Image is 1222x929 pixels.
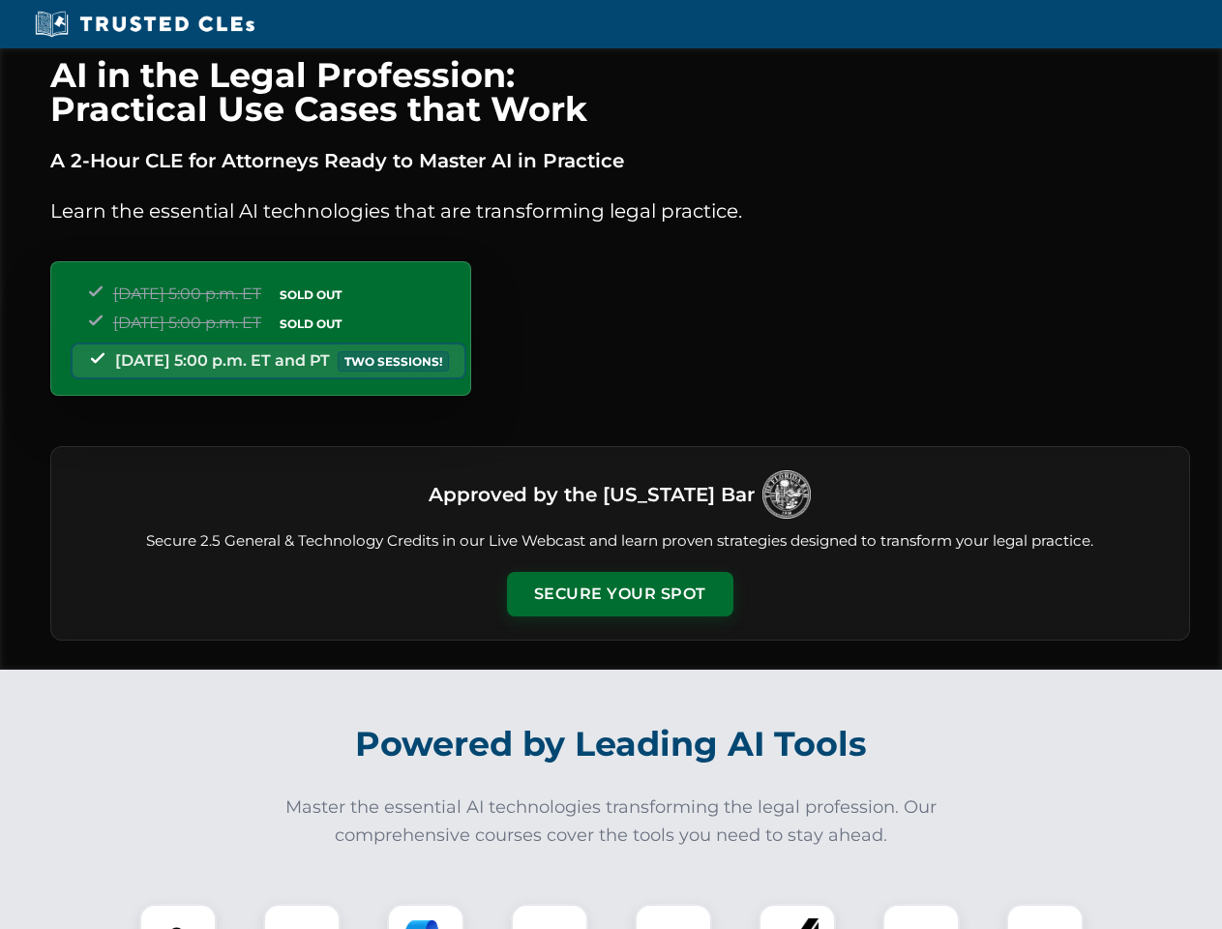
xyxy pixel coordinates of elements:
span: [DATE] 5:00 p.m. ET [113,285,261,303]
p: Master the essential AI technologies transforming the legal profession. Our comprehensive courses... [273,794,950,850]
h3: Approved by the [US_STATE] Bar [429,477,755,512]
span: SOLD OUT [273,314,348,334]
h1: AI in the Legal Profession: Practical Use Cases that Work [50,58,1190,126]
p: Learn the essential AI technologies that are transforming legal practice. [50,195,1190,226]
p: A 2-Hour CLE for Attorneys Ready to Master AI in Practice [50,145,1190,176]
button: Secure Your Spot [507,572,733,616]
span: SOLD OUT [273,285,348,305]
p: Secure 2.5 General & Technology Credits in our Live Webcast and learn proven strategies designed ... [75,530,1166,553]
h2: Powered by Leading AI Tools [75,710,1147,778]
img: Trusted CLEs [29,10,260,39]
span: [DATE] 5:00 p.m. ET [113,314,261,332]
img: Logo [762,470,811,519]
